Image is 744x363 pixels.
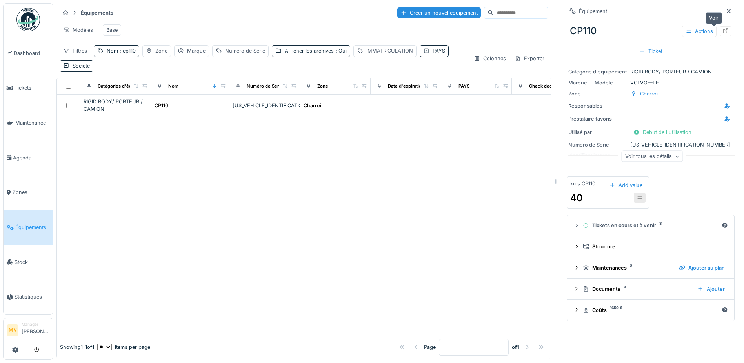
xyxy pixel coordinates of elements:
[118,48,136,54] span: : cp110
[470,53,509,64] div: Colonnes
[233,102,297,109] div: [US_VEHICLE_IDENTIFICATION_NUMBER]
[7,321,50,340] a: MV Manager[PERSON_NAME]
[706,12,722,24] div: Voir
[630,127,695,137] div: Début de l'utilisation
[568,141,733,148] div: [US_VEHICLE_IDENTIFICATION_NUMBER]
[570,303,731,317] summary: Coûts1650 €
[304,102,321,109] div: Charroi
[4,245,53,280] a: Stock
[84,98,147,113] div: RIGID BODY/ PORTEUR / CAMION
[568,90,627,97] div: Zone
[388,83,424,90] div: Date d'expiration
[568,128,627,136] div: Utilisé par
[570,260,731,275] summary: Maintenances2Ajouter au plan
[247,83,283,90] div: Numéro de Série
[4,210,53,245] a: Équipements
[15,84,50,92] span: Tickets
[187,47,206,55] div: Marque
[4,105,53,140] a: Maintenance
[155,102,168,109] div: CP110
[568,141,627,148] div: Numéro de Série
[606,180,646,191] div: Add value
[4,140,53,175] a: Agenda
[15,293,50,301] span: Statistiques
[16,8,40,31] img: Badge_color-CXgf-gQk.svg
[155,47,167,55] div: Zone
[568,115,627,123] div: Prestataire favoris
[4,36,53,71] a: Dashboard
[334,48,347,54] span: : Oui
[583,222,719,229] div: Tickets en cours et à venir
[60,343,94,351] div: Showing 1 - 1 of 1
[285,47,347,55] div: Afficher les archivés
[4,71,53,106] a: Tickets
[97,343,150,351] div: items per page
[15,224,50,231] span: Équipements
[570,239,731,254] summary: Structure
[22,321,50,327] div: Manager
[682,26,717,37] div: Actions
[4,280,53,315] a: Statistiques
[568,79,733,86] div: VOLVO — FH
[579,7,607,15] div: Équipement
[60,45,91,57] div: Filtres
[13,189,50,196] span: Zones
[583,306,719,314] div: Coûts
[13,154,50,161] span: Agenda
[570,282,731,296] summary: Documents9Ajouter
[78,9,116,16] strong: Équipements
[225,47,265,55] div: Numéro de Série
[640,90,658,97] div: Charroi
[583,243,725,250] div: Structure
[568,68,627,75] div: Catégorie d'équipement
[98,83,152,90] div: Catégories d'équipement
[397,7,481,18] div: Créer un nouvel équipement
[424,343,436,351] div: Page
[168,83,178,90] div: Nom
[622,151,683,162] div: Voir tous les détails
[433,47,445,55] div: PAYS
[568,79,627,86] div: Marque — Modèle
[14,49,50,57] span: Dashboard
[106,26,118,34] div: Base
[567,21,735,41] div: CP110
[458,83,469,90] div: PAYS
[570,180,595,187] div: kms CP110
[317,83,328,90] div: Zone
[4,175,53,210] a: Zones
[568,68,733,75] div: RIGID BODY/ PORTEUR / CAMION
[529,83,577,90] div: Check document date
[73,62,90,70] div: Société
[636,46,666,57] div: Ticket
[511,53,548,64] div: Exporter
[15,119,50,126] span: Maintenance
[694,284,728,294] div: Ajouter
[570,191,583,205] div: 40
[15,258,50,266] span: Stock
[60,24,96,36] div: Modèles
[366,47,413,55] div: IMMATRICULATION
[676,262,728,273] div: Ajouter au plan
[583,264,673,271] div: Maintenances
[568,102,627,110] div: Responsables
[512,343,519,351] strong: of 1
[7,324,18,336] li: MV
[22,321,50,338] li: [PERSON_NAME]
[570,218,731,233] summary: Tickets en cours et à venir3
[583,285,691,293] div: Documents
[107,47,136,55] div: Nom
